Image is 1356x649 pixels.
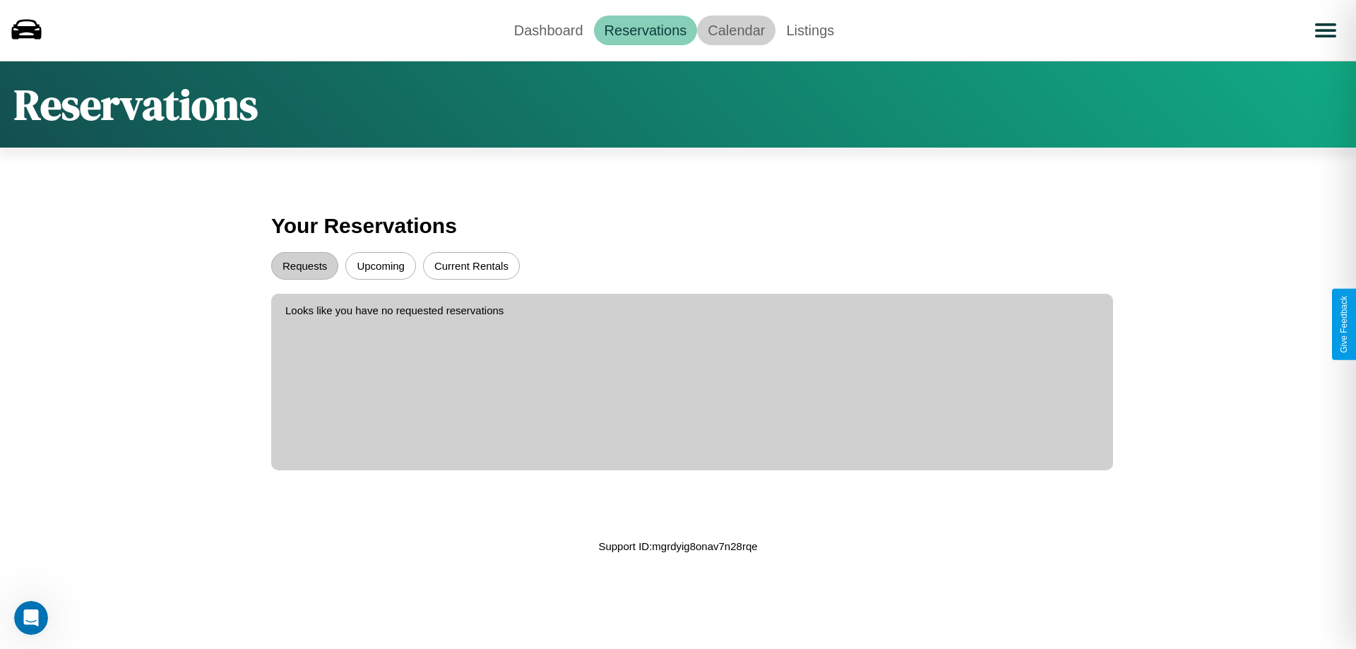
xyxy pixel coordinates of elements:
[271,252,338,280] button: Requests
[285,301,1099,320] p: Looks like you have no requested reservations
[1339,296,1349,353] div: Give Feedback
[14,76,258,133] h1: Reservations
[775,16,845,45] a: Listings
[1306,11,1345,50] button: Open menu
[697,16,775,45] a: Calendar
[504,16,594,45] a: Dashboard
[598,537,757,556] p: Support ID: mgrdyig8onav7n28rqe
[14,601,48,635] iframe: Intercom live chat
[345,252,416,280] button: Upcoming
[594,16,698,45] a: Reservations
[271,207,1085,245] h3: Your Reservations
[423,252,520,280] button: Current Rentals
